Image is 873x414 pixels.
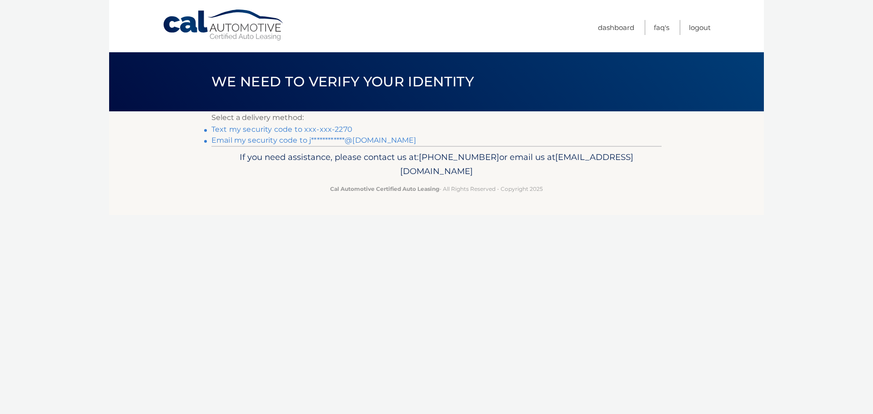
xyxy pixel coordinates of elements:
p: If you need assistance, please contact us at: or email us at [217,150,656,179]
p: Select a delivery method: [211,111,662,124]
a: Text my security code to xxx-xxx-2270 [211,125,352,134]
a: Logout [689,20,711,35]
span: We need to verify your identity [211,73,474,90]
p: - All Rights Reserved - Copyright 2025 [217,184,656,194]
strong: Cal Automotive Certified Auto Leasing [330,185,439,192]
a: Cal Automotive [162,9,285,41]
span: [PHONE_NUMBER] [419,152,499,162]
a: FAQ's [654,20,669,35]
a: Dashboard [598,20,634,35]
